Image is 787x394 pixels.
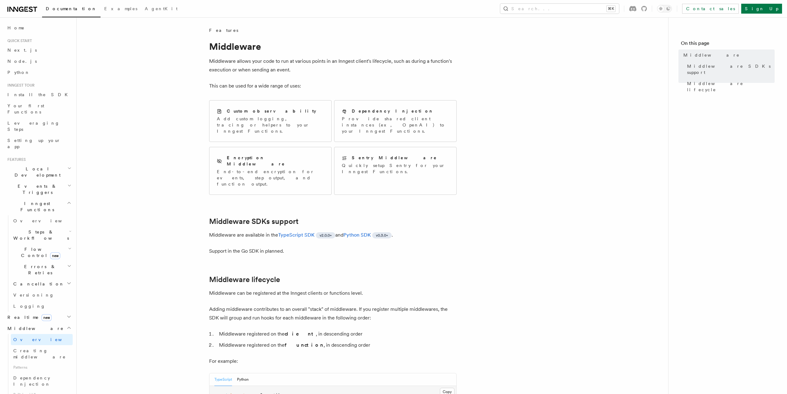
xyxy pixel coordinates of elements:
[681,49,775,61] a: Middleware
[217,330,457,338] li: Middleware registered on the , in descending order
[209,289,457,298] p: Middleware can be registered at the Inngest clients or functions level.
[41,314,52,321] span: new
[11,215,73,226] a: Overview
[5,325,64,332] span: Middleware
[217,169,324,187] p: End-to-end encryption for events, step output, and function output.
[11,246,68,259] span: Flow Control
[376,233,388,238] span: v0.3.0+
[11,226,73,244] button: Steps & Workflows
[209,217,299,226] a: Middleware SDKs support
[209,305,457,322] p: Adding middleware contributes to an overall "stack" of middleware. If you register multiple middl...
[5,183,67,195] span: Events & Triggers
[342,116,449,134] p: Provide shared client instances (ex, OpenAI) to your Inngest Functions.
[209,147,332,195] a: Encryption MiddlewareEnd-to-end encryption for events, step output, and function output.
[5,45,73,56] a: Next.js
[5,312,73,323] button: Realtimenew
[209,57,457,74] p: Middleware allows your code to run at various points in an Inngest client's lifecycle, such as du...
[334,147,457,195] a: Sentry MiddlewareQuickly setup Sentry for your Inngest Functions.
[7,48,37,53] span: Next.js
[11,278,73,289] button: Cancellation
[209,100,332,142] a: Custom observabilityAdd custom logging, tracing or helpers to your Inngest Functions.
[5,135,73,152] a: Setting up your app
[209,41,457,52] h1: Middleware
[11,334,73,345] a: Overview
[145,6,178,11] span: AgentKit
[214,373,232,386] button: TypeScript
[7,121,60,132] span: Leveraging Steps
[278,232,315,238] a: TypeScript SDK
[5,215,73,312] div: Inngest Functions
[685,78,775,95] a: Middleware lifecycle
[13,348,66,359] span: Creating middleware
[11,229,69,241] span: Steps & Workflows
[209,275,280,284] a: Middleware lifecycle
[11,289,73,301] a: Versioning
[42,2,101,17] a: Documentation
[352,108,434,114] h2: Dependency Injection
[11,261,73,278] button: Errors & Retries
[101,2,141,17] a: Examples
[5,83,35,88] span: Inngest tour
[11,345,73,362] a: Creating middleware
[11,244,73,261] button: Flow Controlnew
[11,281,64,287] span: Cancellation
[5,157,26,162] span: Features
[46,6,97,11] span: Documentation
[7,70,30,75] span: Python
[7,92,71,97] span: Install the SDK
[7,138,61,149] span: Setting up your app
[209,357,457,366] p: For example:
[13,337,77,342] span: Overview
[5,200,67,213] span: Inngest Functions
[13,375,50,387] span: Dependency Injection
[13,304,45,309] span: Logging
[217,116,324,134] p: Add custom logging, tracing or helpers to your Inngest Functions.
[209,247,457,255] p: Support in the Go SDK in planned.
[209,82,457,90] p: This can be used for a wide range of uses:
[7,103,44,114] span: Your first Functions
[657,5,672,12] button: Toggle dark mode
[683,52,740,58] span: Middleware
[11,301,73,312] a: Logging
[5,314,52,320] span: Realtime
[5,166,67,178] span: Local Development
[5,56,73,67] a: Node.js
[685,61,775,78] a: Middleware SDKs support
[5,118,73,135] a: Leveraging Steps
[285,331,316,337] strong: client
[227,155,324,167] h2: Encryption Middleware
[7,59,37,64] span: Node.js
[5,38,32,43] span: Quick start
[227,108,316,114] h2: Custom observability
[343,232,371,238] a: Python SDK
[5,22,73,33] a: Home
[217,341,457,349] li: Middleware registered on the , in descending order
[237,373,249,386] button: Python
[141,2,181,17] a: AgentKit
[11,263,67,276] span: Errors & Retries
[342,162,449,175] p: Quickly setup Sentry for your Inngest Functions.
[681,40,775,49] h4: On this page
[352,155,437,161] h2: Sentry Middleware
[13,218,77,223] span: Overview
[682,4,739,14] a: Contact sales
[5,100,73,118] a: Your first Functions
[320,233,332,238] span: v2.0.0+
[687,80,775,93] span: Middleware lifecycle
[607,6,615,12] kbd: ⌘K
[11,362,73,372] span: Patterns
[741,4,782,14] a: Sign Up
[104,6,137,11] span: Examples
[50,252,60,259] span: new
[7,25,25,31] span: Home
[500,4,619,14] button: Search...⌘K
[13,293,54,298] span: Versioning
[5,181,73,198] button: Events & Triggers
[11,372,73,390] a: Dependency Injection
[5,67,73,78] a: Python
[334,100,457,142] a: Dependency InjectionProvide shared client instances (ex, OpenAI) to your Inngest Functions.
[285,342,324,348] strong: function
[209,27,238,33] span: Features
[209,231,457,239] p: Middleware are available in the and .
[687,63,775,75] span: Middleware SDKs support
